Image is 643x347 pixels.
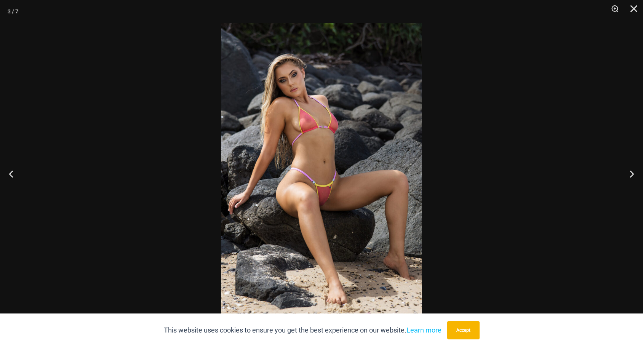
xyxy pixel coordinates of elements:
[614,155,643,193] button: Next
[221,23,422,324] img: Maya Sunkist Coral 309 Top 469 Bottom 05
[8,6,18,17] div: 3 / 7
[164,325,441,336] p: This website uses cookies to ensure you get the best experience on our website.
[406,326,441,334] a: Learn more
[447,321,480,339] button: Accept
